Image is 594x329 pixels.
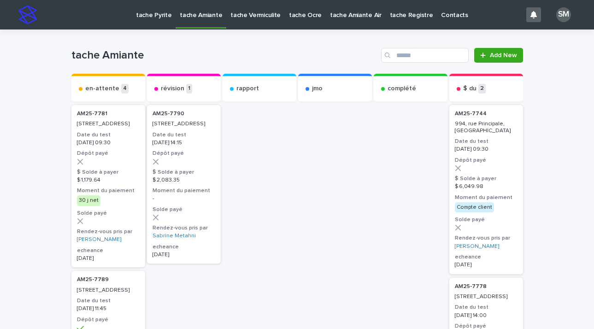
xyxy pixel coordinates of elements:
[77,131,140,139] h3: Date du test
[71,49,378,62] h1: tache Amiante
[455,294,518,300] p: [STREET_ADDRESS]
[77,228,140,235] h3: Rendez-vous pris par
[381,48,469,63] input: Search
[455,146,518,153] p: [DATE] 09:30
[161,85,184,93] p: révision
[77,247,140,254] h3: echeance
[490,52,517,59] span: Add New
[153,243,215,251] h3: echeance
[77,210,140,217] h3: Solde payé
[455,283,518,290] p: AM25-7778
[455,262,518,268] p: [DATE]
[121,84,129,94] p: 4
[77,255,140,262] p: [DATE]
[463,85,476,93] p: $ du
[147,105,221,264] a: AM25-7790 [STREET_ADDRESS]Date du test[DATE] 14:15Dépôt payé$ Solde à payer$ 2,083.35Moment du pa...
[77,276,140,283] p: AM25-7789
[77,316,140,323] h3: Dépôt payé
[455,138,518,145] h3: Date du test
[77,236,121,243] a: [PERSON_NAME]
[85,85,119,93] p: en-attente
[455,253,518,261] h3: echeance
[455,312,518,319] p: [DATE] 14:00
[77,111,140,117] p: AM25-7781
[153,187,215,194] h3: Moment du paiement
[153,233,196,239] a: Sabrine Metahni
[312,85,323,93] p: jmo
[71,105,145,267] a: AM25-7781 [STREET_ADDRESS]Date du test[DATE] 09:30Dépôt payé$ Solde à payer$ 1,179.64Moment du pa...
[455,157,518,164] h3: Dépôt payé
[186,84,192,94] p: 1
[77,195,100,206] div: 30 j net
[77,297,140,305] h3: Date du test
[455,216,518,223] h3: Solde payé
[153,177,215,183] p: $ 2,083.35
[77,287,140,294] p: [STREET_ADDRESS]
[474,48,523,63] a: Add New
[455,243,499,250] a: [PERSON_NAME]
[449,105,523,274] a: AM25-7744 994, rue Principale, [GEOGRAPHIC_DATA]Date du test[DATE] 09:30Dépôt payé$ Solde à payer...
[236,85,259,93] p: rapport
[388,85,416,93] p: complété
[153,131,215,139] h3: Date du test
[556,7,571,22] div: SM
[153,195,215,202] p: -
[77,305,140,312] p: [DATE] 11:45
[478,84,486,94] p: 2
[153,111,215,117] p: AM25-7790
[153,224,215,232] h3: Rendez-vous pris par
[455,183,518,190] p: $ 6,049.98
[77,177,140,183] p: $ 1,179.64
[455,121,518,134] p: 994, rue Principale, [GEOGRAPHIC_DATA]
[18,6,37,24] img: stacker-logo-s-only.png
[77,140,140,146] p: [DATE] 09:30
[153,150,215,157] h3: Dépôt payé
[77,150,140,157] h3: Dépôt payé
[153,206,215,213] h3: Solde payé
[455,304,518,311] h3: Date du test
[77,121,140,127] p: [STREET_ADDRESS]
[77,169,140,176] h3: $ Solde à payer
[153,121,215,127] p: [STREET_ADDRESS]
[455,235,518,242] h3: Rendez-vous pris par
[153,140,215,146] p: [DATE] 14:15
[455,202,494,212] div: Compte client
[455,111,518,117] p: AM25-7744
[153,252,215,258] p: [DATE]
[153,169,215,176] h3: $ Solde à payer
[455,175,518,182] h3: $ Solde à payer
[455,194,518,201] h3: Moment du paiement
[77,187,140,194] h3: Moment du paiement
